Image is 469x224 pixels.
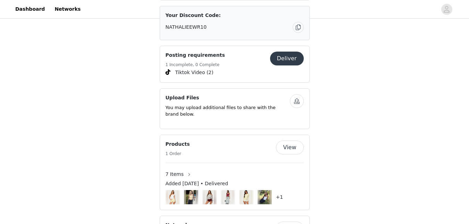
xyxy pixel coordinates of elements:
button: View [276,141,304,154]
img: Image Background Blur [184,188,198,206]
button: Deliver [270,52,304,65]
h4: Upload Files [166,94,290,101]
h5: 1 Order [166,151,190,157]
h5: 1 Incomplete, 0 Complete [166,62,225,68]
div: avatar [443,4,450,15]
a: Dashboard [11,1,49,17]
img: Two Piece Knit Halter Top [186,190,195,204]
a: Networks [50,1,85,17]
span: Tiktok Video (2) [175,69,213,76]
img: Ravenna Off Shoulder Sweater [204,190,214,204]
img: Marcella Wide Strap Mesh Corset [260,190,269,204]
span: Your Discount Code: [166,12,221,19]
img: Maeva Button Up Pointelle Top [241,190,251,204]
span: Added [DATE] • Delivered [166,180,228,187]
img: Image Background Blur [239,188,253,206]
div: Products [160,135,310,210]
span: NATHALIEEWR10 [166,24,207,31]
h4: +1 [276,194,283,201]
img: Image Background Blur [202,188,217,206]
img: Image Background Blur [221,188,235,206]
img: Image Background Blur [166,188,180,206]
h4: Products [166,141,190,148]
div: Posting requirements [160,46,310,83]
img: Image Background Blur [258,188,272,206]
h4: Posting requirements [166,52,225,59]
img: Petite Ace Relaxed Jeans [223,190,232,204]
img: Arlow Ruffle Button Up Top [168,190,177,204]
span: 7 Items [166,171,184,178]
p: You may upload additional files to share with the brand below. [166,104,290,118]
